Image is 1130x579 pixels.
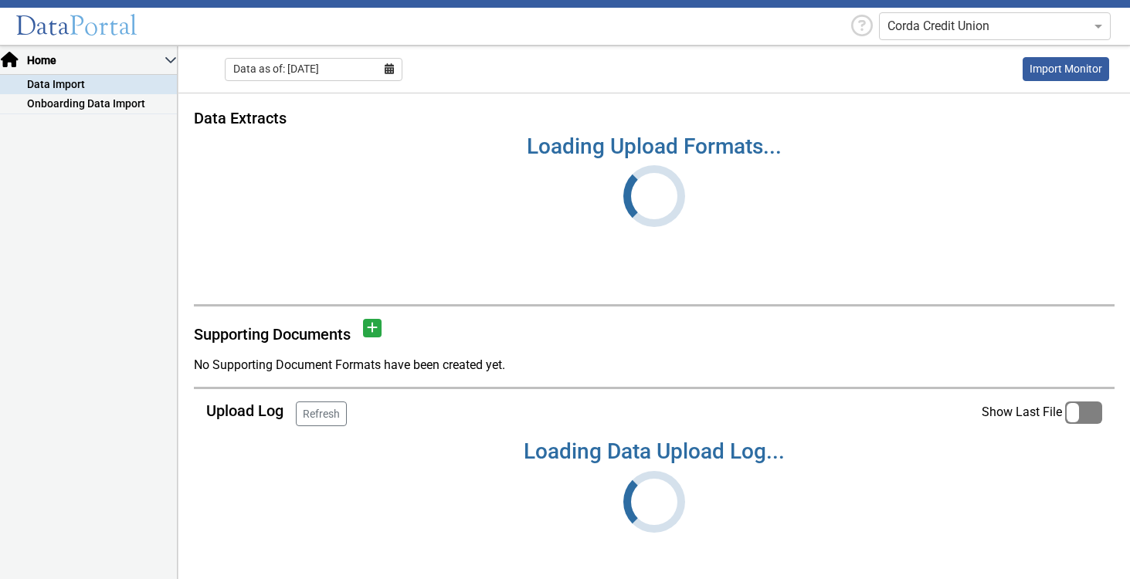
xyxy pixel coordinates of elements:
[194,134,1115,160] h3: Loading Upload Formats...
[845,12,879,42] div: Help
[15,9,70,42] span: Data
[1023,57,1109,81] a: This is available for Darling Employees only
[25,52,165,69] span: Home
[982,401,1102,426] app-toggle-switch: Enable this to show only the last file loaded
[296,401,347,426] button: Refresh
[70,9,137,42] span: Portal
[194,438,1115,465] h3: Loading Data Upload Log...
[194,325,357,344] h5: Supporting Documents
[233,61,319,77] span: Data as of: [DATE]
[194,109,1115,127] h5: Data Extracts
[879,12,1111,40] ng-select: Corda Credit Union
[613,155,695,237] i: undefined
[613,461,695,543] i: undefined
[982,401,1102,424] label: Show Last File
[206,401,283,420] h5: Upload Log
[363,319,382,337] button: Add document
[194,356,1115,374] div: No Supporting Document Formats have been created yet.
